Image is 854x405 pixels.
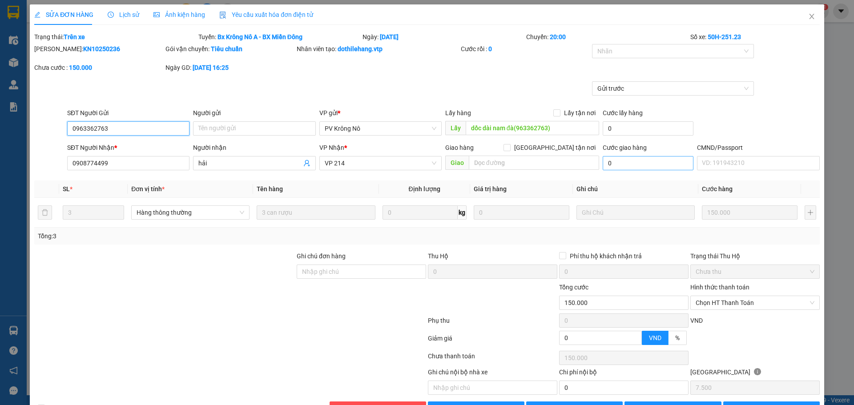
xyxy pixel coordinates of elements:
span: Giao hàng [445,144,474,151]
span: Hàng thông thường [137,206,244,219]
button: Close [799,4,824,29]
div: Chưa thanh toán [427,351,558,367]
span: user-add [303,160,310,167]
span: Lấy hàng [445,109,471,116]
label: Ghi chú đơn hàng [297,253,346,260]
div: Giảm giá [427,333,558,349]
b: 0 [488,45,492,52]
input: 0 [702,205,798,220]
div: [PERSON_NAME]: [34,44,164,54]
label: Cước lấy hàng [603,109,643,116]
span: Ảnh kiện hàng [153,11,205,18]
span: Định lượng [409,185,440,192]
div: Ngày GD: [165,63,295,72]
div: Nhân viên tạo: [297,44,459,54]
span: Cước hàng [702,185,733,192]
b: Tiêu chuẩn [211,45,242,52]
input: Dọc đường [466,121,599,135]
span: kg [458,205,467,220]
div: Trạng thái: [33,32,197,42]
div: Người gửi [193,108,315,118]
span: Tên hàng [257,185,283,192]
div: Ngày: [362,32,526,42]
div: Ghi chú nội bộ nhà xe [428,367,557,381]
span: Chọn HT Thanh Toán [696,296,814,309]
span: Lịch sử [108,11,139,18]
div: Số xe: [689,32,821,42]
div: Tổng: 3 [38,231,330,241]
div: CMND/Passport [697,143,819,152]
input: Cước giao hàng [603,156,693,170]
div: Người nhận [193,143,315,152]
span: Lấy tận nơi [560,108,599,118]
b: 150.000 [69,64,92,71]
button: plus [805,205,816,220]
div: Gói vận chuyển: [165,44,295,54]
span: Phí thu hộ khách nhận trả [566,251,645,261]
b: Bx Krông Nô A - BX Miền Đông [218,33,302,40]
span: Giá trị hàng [474,185,507,192]
span: Đơn vị tính [131,185,165,192]
b: 50H-251.23 [708,33,741,40]
span: close [808,13,815,20]
b: [DATE] 16:25 [193,64,229,71]
span: Chưa thu [696,265,814,278]
span: Tổng cước [559,284,588,291]
span: Lấy [445,121,466,135]
span: VND [649,334,661,341]
label: Hình thức thanh toán [690,284,749,291]
b: dothilehang.vtp [338,45,383,52]
span: [GEOGRAPHIC_DATA] tận nơi [511,143,599,152]
input: 0 [474,205,569,220]
div: Tuyến: [197,32,362,42]
span: edit [34,12,40,18]
b: [DATE] [380,33,399,40]
span: VND [690,317,703,324]
div: Cước rồi : [461,44,590,54]
b: 20:00 [550,33,566,40]
span: Giao [445,156,469,170]
span: % [675,334,680,341]
div: Phụ thu [427,316,558,331]
input: Cước lấy hàng [603,121,693,136]
b: KN10250236 [83,45,120,52]
div: Chưa cước : [34,63,164,72]
span: Gửi trước [597,82,749,95]
input: Ghi chú đơn hàng [297,265,426,279]
span: PV Krông Nô [325,122,436,135]
img: icon [219,12,226,19]
span: Thu Hộ [428,253,448,260]
input: Dọc đường [469,156,599,170]
span: SL [63,185,70,192]
span: Yêu cầu xuất hóa đơn điện tử [219,11,313,18]
div: Chi phí nội bộ [559,367,689,381]
b: Trên xe [64,33,85,40]
input: Nhập ghi chú [428,381,557,395]
div: Trạng thái Thu Hộ [690,251,820,261]
button: delete [38,205,52,220]
input: VD: Bàn, Ghế [257,205,375,220]
div: [GEOGRAPHIC_DATA] [690,367,820,381]
label: Cước giao hàng [603,144,647,151]
span: VP Nhận [319,144,344,151]
th: Ghi chú [573,180,698,198]
div: SĐT Người Gửi [67,108,189,118]
div: SĐT Người Nhận [67,143,189,152]
div: VP gửi [319,108,442,118]
input: Ghi Chú [576,205,695,220]
span: SỬA ĐƠN HÀNG [34,11,93,18]
div: Chuyến: [525,32,689,42]
span: picture [153,12,160,18]
span: clock-circle [108,12,114,18]
span: VP 214 [325,156,436,170]
span: info-circle [754,368,761,375]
